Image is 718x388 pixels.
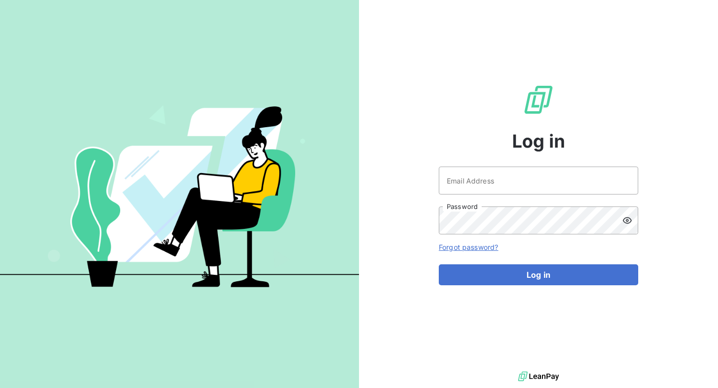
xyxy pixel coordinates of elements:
img: logo [518,369,559,384]
span: Log in [512,128,565,155]
a: Forgot password? [439,243,498,251]
button: Log in [439,264,638,285]
img: LeanPay Logo [523,84,554,116]
input: placeholder [439,167,638,194]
